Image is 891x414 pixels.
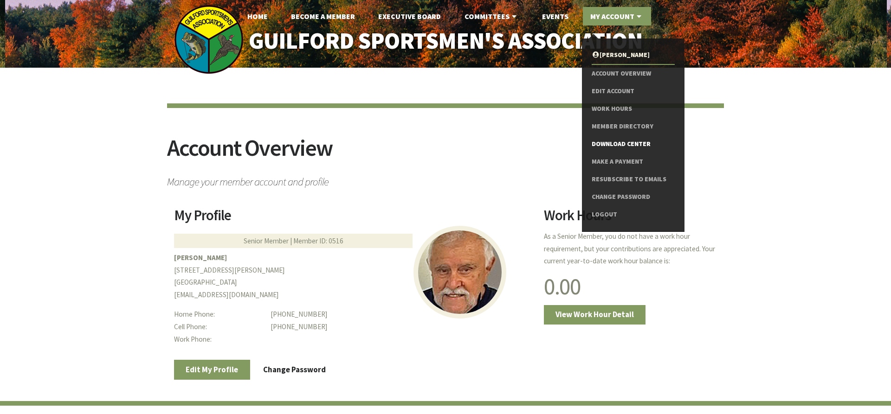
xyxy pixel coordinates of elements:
[174,321,264,333] dt: Cell Phone
[592,100,675,118] a: Work Hours
[252,360,338,379] a: Change Password
[174,252,532,301] p: [STREET_ADDRESS][PERSON_NAME] [GEOGRAPHIC_DATA] [EMAIL_ADDRESS][DOMAIN_NAME]
[174,308,264,321] dt: Home Phone
[592,153,675,171] a: Make a Payment
[174,333,264,346] dt: Work Phone
[592,83,675,100] a: Edit Account
[240,7,275,25] a: Home
[592,135,675,153] a: Download Center
[174,5,244,74] img: logo_sm.png
[592,65,675,83] a: Account Overview
[583,7,651,25] a: My Account
[592,171,675,188] a: Resubscribe to Emails
[544,230,717,268] p: As a Senior Member, you do not have a work hour requirement, but your contributions are appreciat...
[229,21,662,61] a: Guilford Sportsmen's Association
[167,136,724,171] h2: Account Overview
[284,7,362,25] a: Become A Member
[371,7,448,25] a: Executive Board
[271,321,532,333] dd: [PHONE_NUMBER]
[174,234,413,248] div: Senior Member | Member ID: 0516
[592,188,675,206] a: Change Password
[167,171,724,187] span: Manage your member account and profile
[544,208,717,229] h2: Work Hours
[592,46,675,64] a: [PERSON_NAME]
[544,305,646,325] a: View Work Hour Detail
[544,275,717,298] h1: 0.00
[535,7,576,25] a: Events
[271,308,532,321] dd: [PHONE_NUMBER]
[174,208,532,229] h2: My Profile
[592,118,675,135] a: Member Directory
[592,206,675,223] a: Logout
[457,7,526,25] a: Committees
[174,360,250,379] a: Edit My Profile
[174,253,227,262] b: [PERSON_NAME]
